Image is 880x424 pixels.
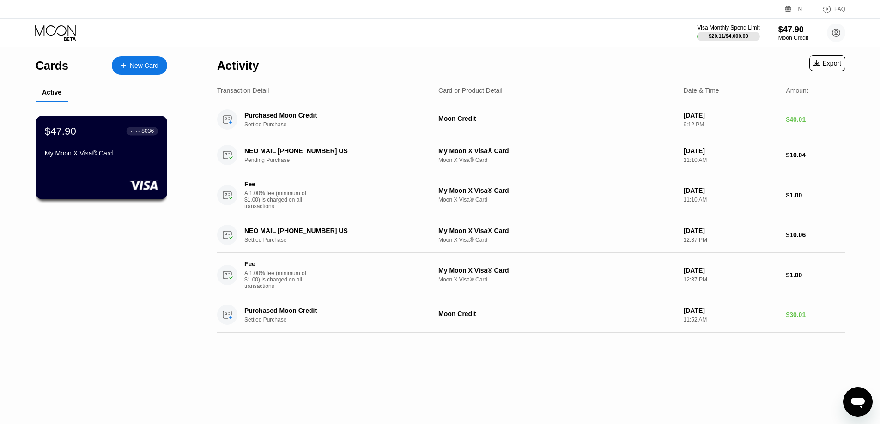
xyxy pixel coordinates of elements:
div: Purchased Moon CreditSettled PurchaseMoon Credit[DATE]9:12 PM$40.01 [217,102,845,137]
div: Moon X Visa® Card [438,197,676,203]
div: [DATE] [684,307,779,314]
div: Settled Purchase [244,237,437,243]
div: Moon Credit [778,35,808,41]
div: 12:37 PM [684,237,779,243]
div: [DATE] [684,267,779,274]
div: [DATE] [684,227,779,234]
div: Settled Purchase [244,121,437,128]
div: $47.90 [778,25,808,35]
div: Cards [36,59,68,72]
div: Active [42,89,61,96]
div: Transaction Detail [217,87,269,94]
div: My Moon X Visa® Card [438,267,676,274]
div: Activity [217,59,259,72]
div: EN [785,5,813,14]
div: Moon Credit [438,115,676,122]
div: NEO MAIL [PHONE_NUMBER] USSettled PurchaseMy Moon X Visa® CardMoon X Visa® Card[DATE]12:37 PM$10.06 [217,217,845,253]
div: [DATE] [684,187,779,194]
div: 11:10 AM [684,197,779,203]
div: My Moon X Visa® Card [438,187,676,194]
div: 12:37 PM [684,276,779,283]
div: New Card [130,62,158,70]
div: NEO MAIL [PHONE_NUMBER] US [244,227,424,234]
div: $47.90● ● ● ●8036My Moon X Visa® Card [36,116,167,199]
div: Pending Purchase [244,157,437,163]
div: My Moon X Visa® Card [45,149,158,157]
div: Moon X Visa® Card [438,237,676,243]
div: $10.06 [786,231,845,239]
div: $40.01 [786,116,845,123]
div: Visa Monthly Spend Limit [697,24,759,31]
div: [DATE] [684,147,779,155]
div: Export [813,60,841,67]
div: Purchased Moon CreditSettled PurchaseMoon Credit[DATE]11:52 AM$30.01 [217,297,845,333]
div: Moon Credit [438,310,676,317]
div: $30.01 [786,311,845,318]
div: EN [795,6,802,12]
div: 11:10 AM [684,157,779,163]
div: $10.04 [786,151,845,159]
div: 8036 [141,128,154,134]
div: $1.00 [786,271,845,279]
div: Card or Product Detail [438,87,503,94]
div: Date & Time [684,87,719,94]
div: Settled Purchase [244,317,437,323]
div: 9:12 PM [684,121,779,128]
div: Amount [786,87,808,94]
div: $20.11 / $4,000.00 [709,33,748,39]
div: Export [809,55,845,71]
div: FAQ [813,5,845,14]
div: Moon X Visa® Card [438,157,676,163]
div: ● ● ● ● [131,130,140,132]
div: FAQ [834,6,845,12]
div: A 1.00% fee (minimum of $1.00) is charged on all transactions [244,270,314,289]
div: [DATE] [684,112,779,119]
div: New Card [112,56,167,75]
iframe: Button to launch messaging window [843,387,873,417]
div: FeeA 1.00% fee (minimum of $1.00) is charged on all transactionsMy Moon X Visa® CardMoon X Visa® ... [217,253,845,297]
div: My Moon X Visa® Card [438,227,676,234]
div: Moon X Visa® Card [438,276,676,283]
div: FeeA 1.00% fee (minimum of $1.00) is charged on all transactionsMy Moon X Visa® CardMoon X Visa® ... [217,173,845,217]
div: $1.00 [786,191,845,199]
div: $47.90Moon Credit [778,25,808,41]
div: Purchased Moon Credit [244,307,424,314]
div: Visa Monthly Spend Limit$20.11/$4,000.00 [697,24,759,41]
div: A 1.00% fee (minimum of $1.00) is charged on all transactions [244,190,314,209]
div: NEO MAIL [PHONE_NUMBER] US [244,147,424,155]
div: 11:52 AM [684,317,779,323]
div: Fee [244,180,309,188]
div: $47.90 [45,125,76,137]
div: Purchased Moon Credit [244,112,424,119]
div: Fee [244,260,309,268]
div: NEO MAIL [PHONE_NUMBER] USPending PurchaseMy Moon X Visa® CardMoon X Visa® Card[DATE]11:10 AM$10.04 [217,137,845,173]
div: My Moon X Visa® Card [438,147,676,155]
